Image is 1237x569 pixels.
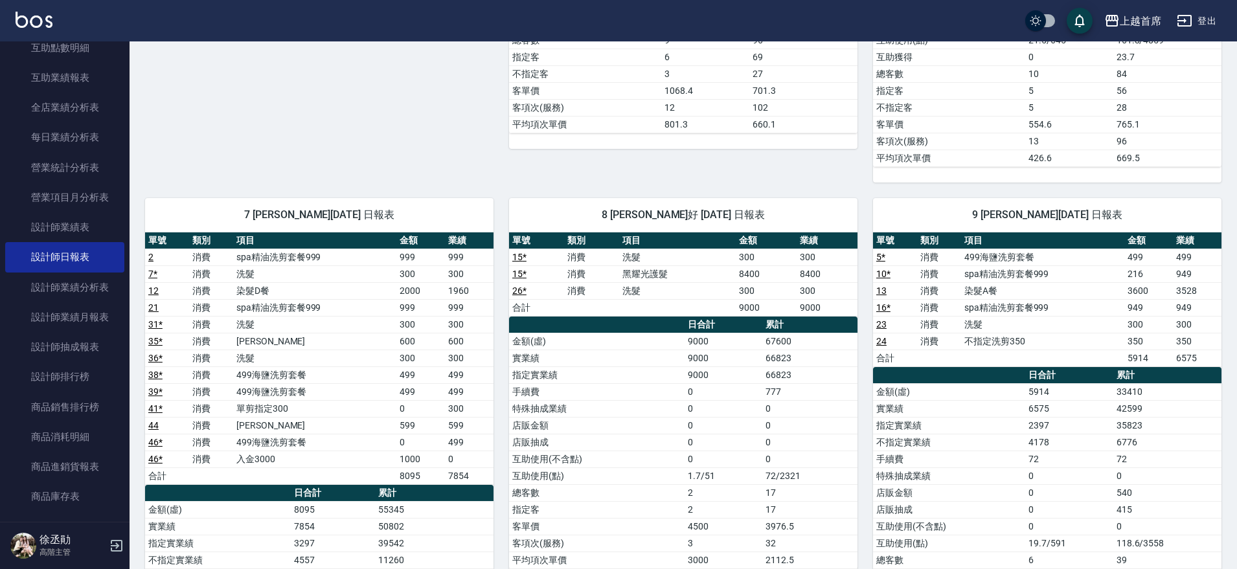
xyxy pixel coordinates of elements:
[1113,150,1221,166] td: 669.5
[396,350,445,366] td: 300
[233,299,396,316] td: spa精油洗剪套餐999
[396,282,445,299] td: 2000
[661,65,749,82] td: 3
[873,417,1025,434] td: 指定實業績
[509,535,685,552] td: 客項次(服務)
[685,350,762,366] td: 9000
[375,485,494,502] th: 累計
[189,400,233,417] td: 消費
[5,212,124,242] a: 設計師業績表
[509,299,564,316] td: 合計
[189,232,233,249] th: 類別
[291,485,375,502] th: 日合計
[876,285,887,296] a: 13
[1113,82,1221,99] td: 56
[396,333,445,350] td: 600
[145,535,291,552] td: 指定實業績
[291,501,375,518] td: 8095
[396,316,445,333] td: 300
[233,366,396,383] td: 499海鹽洗剪套餐
[762,350,857,366] td: 66823
[685,333,762,350] td: 9000
[1124,316,1173,333] td: 300
[685,467,762,484] td: 1.7/51
[762,417,857,434] td: 0
[762,467,857,484] td: 72/2321
[5,122,124,152] a: 每日業績分析表
[1025,501,1113,518] td: 0
[917,333,961,350] td: 消費
[917,232,961,249] th: 類別
[445,249,494,265] td: 999
[509,232,857,317] table: a dense table
[509,82,661,99] td: 客單價
[797,249,857,265] td: 300
[509,333,685,350] td: 金額(虛)
[189,316,233,333] td: 消費
[1124,232,1173,249] th: 金額
[873,49,1025,65] td: 互助獲得
[873,82,1025,99] td: 指定客
[749,65,857,82] td: 27
[445,434,494,451] td: 499
[1025,434,1113,451] td: 4178
[1025,451,1113,467] td: 72
[233,417,396,434] td: [PERSON_NAME]
[797,299,857,316] td: 9000
[762,400,857,417] td: 0
[1025,49,1113,65] td: 0
[762,501,857,518] td: 17
[873,65,1025,82] td: 總客數
[685,383,762,400] td: 0
[685,451,762,467] td: 0
[5,452,124,482] a: 商品進銷貨報表
[1124,265,1173,282] td: 216
[396,383,445,400] td: 499
[396,232,445,249] th: 金額
[509,49,661,65] td: 指定客
[917,265,961,282] td: 消費
[873,518,1025,535] td: 互助使用(不含點)
[1172,9,1221,33] button: 登出
[1113,467,1221,484] td: 0
[873,232,917,249] th: 單號
[189,282,233,299] td: 消費
[189,299,233,316] td: 消費
[233,232,396,249] th: 項目
[1113,367,1221,384] th: 累計
[1113,518,1221,535] td: 0
[762,366,857,383] td: 66823
[1113,434,1221,451] td: 6776
[5,512,124,542] a: 商品庫存盤點表
[873,484,1025,501] td: 店販金額
[762,552,857,568] td: 2112.5
[685,400,762,417] td: 0
[396,467,445,484] td: 8095
[961,316,1124,333] td: 洗髮
[445,350,494,366] td: 300
[1025,552,1113,568] td: 6
[525,208,842,221] span: 8 [PERSON_NAME]好 [DATE] 日報表
[1025,99,1113,116] td: 5
[148,420,159,430] a: 44
[961,299,1124,316] td: spa精油洗剪套餐999
[396,451,445,467] td: 1000
[762,484,857,501] td: 17
[5,362,124,392] a: 設計師排行榜
[5,482,124,511] a: 商品庫存表
[233,282,396,299] td: 染髮D餐
[736,299,797,316] td: 9000
[509,317,857,569] table: a dense table
[736,249,797,265] td: 300
[16,12,52,28] img: Logo
[233,451,396,467] td: 入金3000
[233,434,396,451] td: 499海鹽洗剪套餐
[873,552,1025,568] td: 總客數
[749,99,857,116] td: 102
[375,501,494,518] td: 55345
[1173,350,1221,366] td: 6575
[445,333,494,350] td: 600
[1025,518,1113,535] td: 0
[148,302,159,313] a: 21
[619,249,735,265] td: 洗髮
